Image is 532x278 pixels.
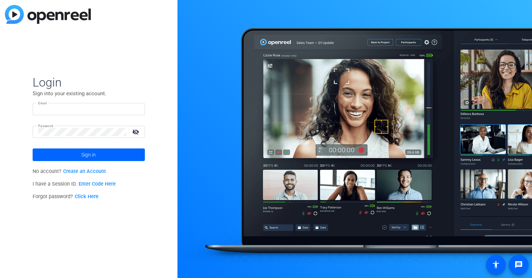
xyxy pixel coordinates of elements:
span: Forgot password? [33,194,99,200]
img: blue-gradient.svg [5,5,91,24]
button: Sign in [33,148,145,161]
a: Create an Account [63,168,106,174]
mat-icon: visibility_off [128,127,145,137]
input: Enter Email Address [38,105,139,113]
a: Click Here [75,194,99,200]
span: I have a Session ID. [33,181,116,187]
span: Sign in [81,146,96,164]
mat-label: Email [38,101,47,105]
mat-label: Password [38,124,53,128]
span: Login [33,75,145,90]
span: No account? [33,168,106,174]
mat-icon: accessibility [492,260,500,269]
p: Sign into your existing account. [33,90,145,97]
a: Enter Code Here [79,181,116,187]
mat-icon: message [514,260,523,269]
